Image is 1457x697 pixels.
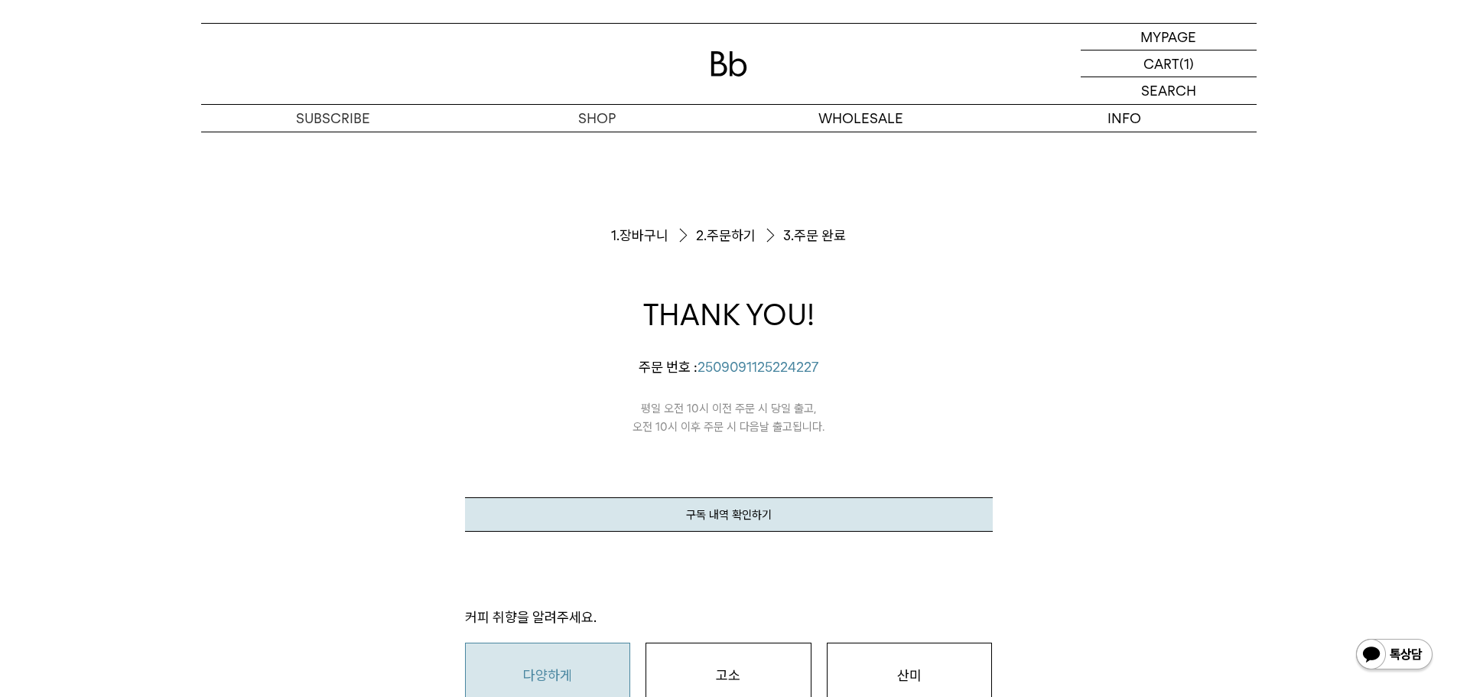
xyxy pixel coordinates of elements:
a: CART (1) [1081,50,1257,77]
button: 구독 내역 확인하기 [465,497,993,532]
p: SEARCH [1141,77,1196,104]
span: 2. [696,226,707,245]
p: (1) [1179,50,1194,77]
p: 주문 번호 : [465,358,993,376]
a: SHOP [465,105,729,132]
p: INFO [993,105,1257,132]
p: MYPAGE [1140,24,1196,50]
span: 3. [783,226,794,245]
li: 주문하기 [696,223,783,249]
h6: 산미 [851,666,968,685]
h3: 커피 취향을 알려주세요. [465,608,993,642]
p: 평일 오전 10시 이전 주문 시 당일 출고, 오전 10시 이후 주문 시 다음날 출고됩니다. [465,376,993,436]
h6: 고소 [665,666,792,685]
li: 주문 완료 [783,226,846,245]
h6: 다양하게 [502,666,593,685]
a: SUBSCRIBE [201,105,465,132]
span: 1. [611,226,620,245]
li: 장바구니 [611,223,696,249]
img: 카카오톡 채널 1:1 채팅 버튼 [1355,637,1434,674]
p: CART [1143,50,1179,77]
a: MYPAGE [1081,24,1257,50]
p: THANK YOU! [465,295,993,358]
img: 로고 [711,51,747,77]
p: WHOLESALE [729,105,993,132]
span: 2509091125224227 [698,359,818,375]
